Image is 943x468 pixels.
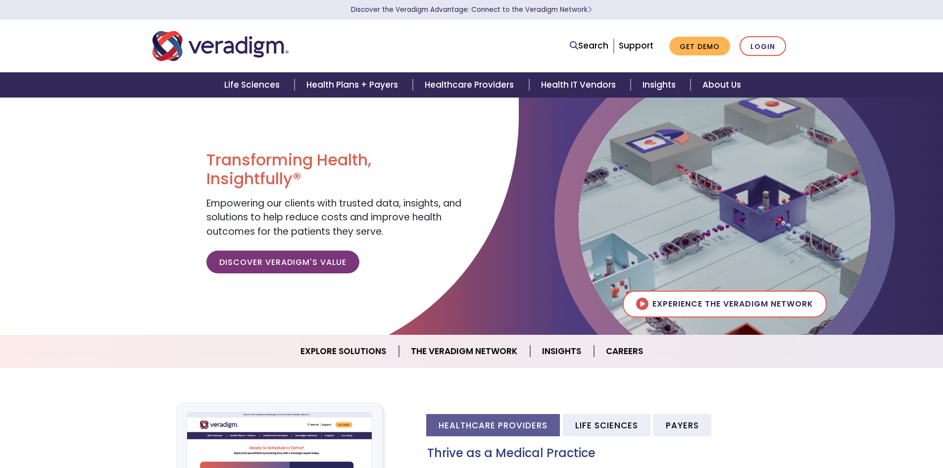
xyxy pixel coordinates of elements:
a: Explore Solutions [289,339,399,364]
li: Life Sciences [563,414,650,436]
a: Insights [530,339,594,364]
li: Payers [653,414,711,436]
span: Empowering our clients with trusted data, insights, and solutions to help reduce costs and improv... [206,197,461,238]
a: The Veradigm Network [399,339,530,364]
a: Health IT Vendors [529,72,631,98]
a: About Us [691,72,753,98]
a: Login [740,36,786,56]
a: Healthcare Providers [413,72,529,98]
span: Learn More [588,5,592,14]
a: Search [570,39,608,52]
a: Support [619,40,653,52]
img: Veradigm logo [152,30,289,62]
a: Discover Veradigm's Value [206,251,359,273]
h3: Thrive as a Medical Practice [427,446,791,461]
a: Life Sciences [212,72,295,98]
a: Insights [631,72,691,98]
li: Healthcare Providers [426,414,560,436]
a: Health Plans + Payers [295,72,413,98]
h1: Transforming Health, Insightfully® [206,151,464,189]
a: Discover the Veradigm Advantage: Connect to the Veradigm NetworkLearn More [351,5,592,14]
a: Get Demo [669,37,730,56]
a: Careers [594,339,655,364]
